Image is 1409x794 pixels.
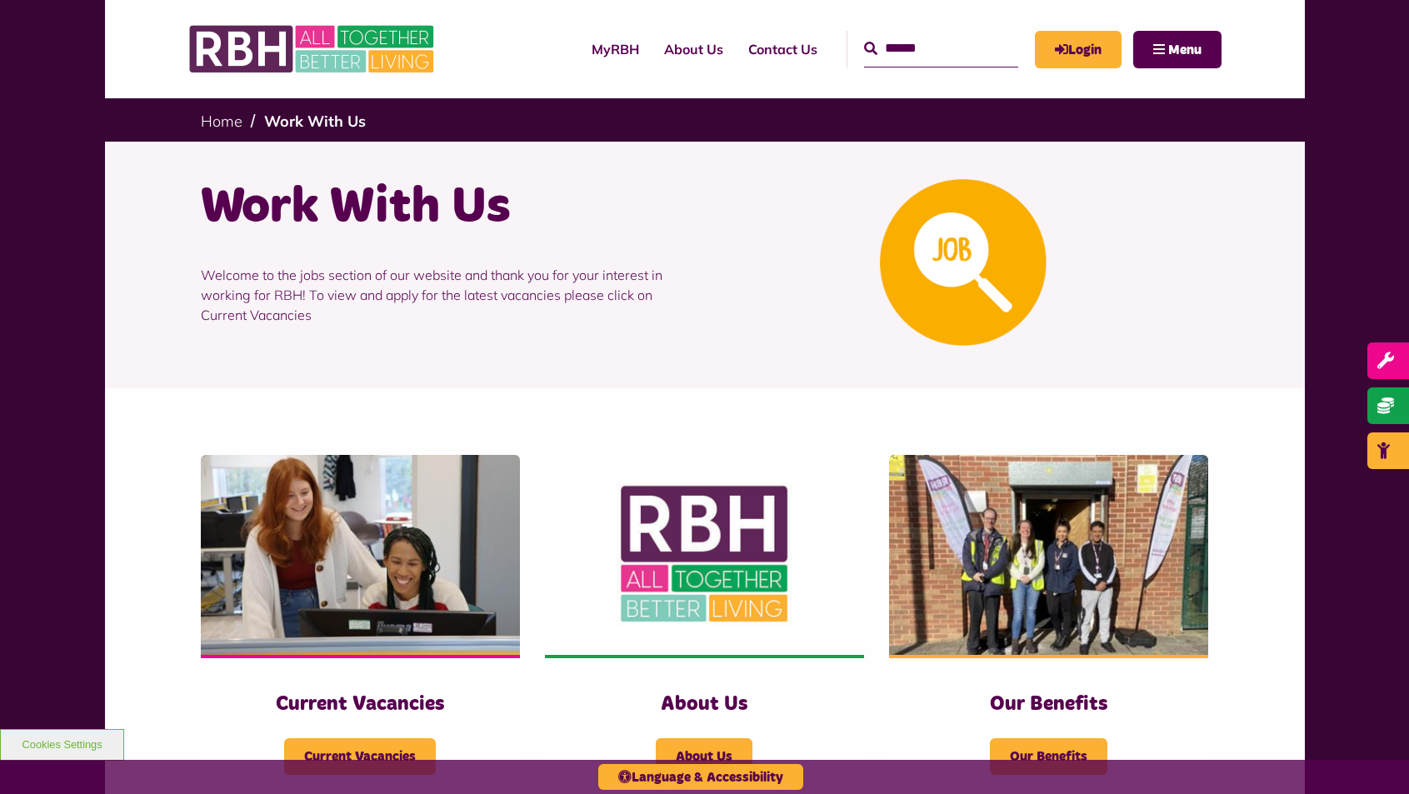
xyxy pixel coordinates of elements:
iframe: Netcall Web Assistant for live chat [1334,719,1409,794]
span: About Us [656,738,752,775]
p: Welcome to the jobs section of our website and thank you for your interest in working for RBH! To... [201,240,692,350]
button: Navigation [1133,31,1222,68]
a: Home [201,112,242,131]
img: RBH Logo Social Media 480X360 (1) [545,455,864,655]
img: Looking For A Job [880,179,1047,346]
a: MyRBH [579,27,652,72]
span: Menu [1168,43,1202,57]
a: MyRBH [1035,31,1122,68]
h3: Current Vacancies [234,692,487,717]
img: RBH [188,17,438,82]
img: IMG 1470 [201,455,520,655]
h3: Our Benefits [922,692,1175,717]
a: About Us [652,27,736,72]
span: Current Vacancies [284,738,436,775]
a: Contact Us [736,27,830,72]
button: Language & Accessibility [598,764,803,790]
h3: About Us [578,692,831,717]
h1: Work With Us [201,175,692,240]
a: Work With Us [264,112,366,131]
span: Our Benefits [990,738,1107,775]
img: Dropinfreehold2 [889,455,1208,655]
